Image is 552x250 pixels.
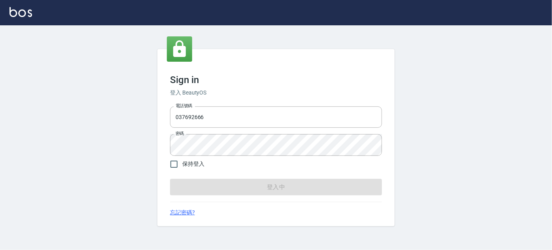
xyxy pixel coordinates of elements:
[170,74,382,85] h3: Sign in
[170,208,195,217] a: 忘記密碼?
[176,131,184,136] label: 密碼
[170,89,382,97] h6: 登入 BeautyOS
[182,160,204,168] span: 保持登入
[176,103,192,109] label: 電話號碼
[9,7,32,17] img: Logo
